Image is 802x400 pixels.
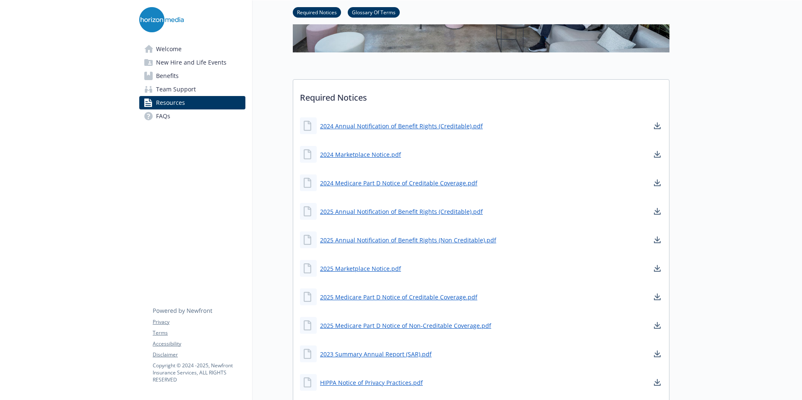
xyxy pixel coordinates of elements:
a: 2025 Annual Notification of Benefit Rights (Creditable).pdf [320,207,483,216]
p: Required Notices [293,80,669,111]
a: 2024 Medicare Part D Notice of Creditable Coverage.pdf [320,179,477,187]
a: 2023 Summary Annual Report (SAR).pdf [320,350,432,358]
a: Terms [153,329,245,337]
a: Glossary Of Terms [348,8,400,16]
a: Disclaimer [153,351,245,358]
a: Privacy [153,318,245,326]
span: Benefits [156,69,179,83]
a: download document [652,121,662,131]
a: download document [652,349,662,359]
a: download document [652,377,662,387]
span: New Hire and Life Events [156,56,227,69]
span: FAQs [156,109,170,123]
a: download document [652,206,662,216]
span: Resources [156,96,185,109]
a: 2024 Annual Notification of Benefit Rights (Creditable).pdf [320,122,483,130]
a: HIPPA Notice of Privacy Practices.pdf [320,378,423,387]
a: Required Notices [293,8,341,16]
a: 2025 Marketplace Notice.pdf [320,264,401,273]
a: Resources [139,96,245,109]
a: download document [652,263,662,273]
a: download document [652,178,662,188]
a: download document [652,292,662,302]
p: Copyright © 2024 - 2025 , Newfront Insurance Services, ALL RIGHTS RESERVED [153,362,245,383]
a: Benefits [139,69,245,83]
span: Team Support [156,83,196,96]
a: New Hire and Life Events [139,56,245,69]
a: Team Support [139,83,245,96]
a: Welcome [139,42,245,56]
a: 2025 Medicare Part D Notice of Non-Creditable Coverage.pdf [320,321,491,330]
a: Accessibility [153,340,245,348]
a: 2025 Medicare Part D Notice of Creditable Coverage.pdf [320,293,477,301]
span: Welcome [156,42,182,56]
a: download document [652,235,662,245]
a: FAQs [139,109,245,123]
a: 2025 Annual Notification of Benefit Rights (Non Creditable).pdf [320,236,496,244]
a: 2024 Marketplace Notice.pdf [320,150,401,159]
a: download document [652,149,662,159]
a: download document [652,320,662,330]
